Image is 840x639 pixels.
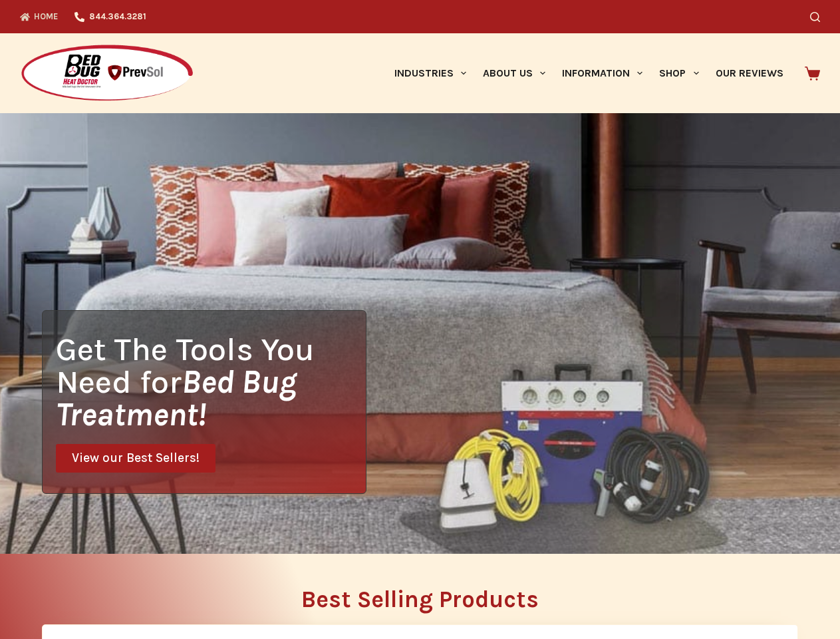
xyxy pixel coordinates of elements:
a: About Us [474,33,553,113]
a: View our Best Sellers! [56,444,215,473]
a: Industries [386,33,474,113]
h2: Best Selling Products [42,588,798,611]
h1: Get The Tools You Need for [56,333,366,431]
a: Our Reviews [707,33,791,113]
button: Search [810,12,820,22]
img: Prevsol/Bed Bug Heat Doctor [20,44,194,103]
i: Bed Bug Treatment! [56,363,297,433]
span: View our Best Sellers! [72,452,200,465]
nav: Primary [386,33,791,113]
a: Shop [651,33,707,113]
a: Information [554,33,651,113]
